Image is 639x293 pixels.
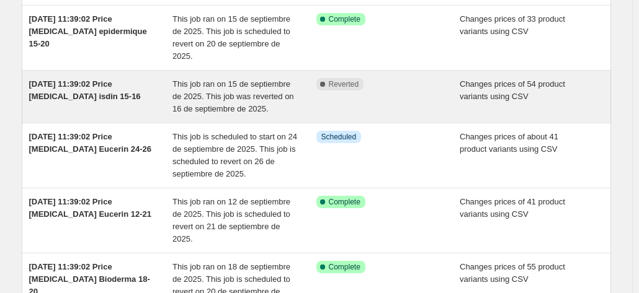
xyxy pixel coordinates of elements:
span: Changes prices of about 41 product variants using CSV [460,132,558,154]
span: This job ran on 15 de septiembre de 2025. This job was reverted on 16 de septiembre de 2025. [172,79,294,113]
span: Complete [329,262,360,272]
span: Changes prices of 41 product variants using CSV [460,197,565,219]
span: Complete [329,14,360,24]
span: [DATE] 11:39:02 Price [MEDICAL_DATA] epidermique 15-20 [29,14,147,48]
span: Changes prices of 54 product variants using CSV [460,79,565,101]
span: This job ran on 12 de septiembre de 2025. This job is scheduled to revert on 21 de septiembre de ... [172,197,290,243]
span: Changes prices of 55 product variants using CSV [460,262,565,284]
span: This job is scheduled to start on 24 de septiembre de 2025. This job is scheduled to revert on 26... [172,132,297,178]
span: [DATE] 11:39:02 Price [MEDICAL_DATA] Eucerin 24-26 [29,132,151,154]
span: [DATE] 11:39:02 Price [MEDICAL_DATA] Eucerin 12-21 [29,197,151,219]
span: Complete [329,197,360,207]
span: [DATE] 11:39:02 Price [MEDICAL_DATA] isdin 15-16 [29,79,141,101]
span: Scheduled [321,132,357,142]
span: Changes prices of 33 product variants using CSV [460,14,565,36]
span: Reverted [329,79,359,89]
span: This job ran on 15 de septiembre de 2025. This job is scheduled to revert on 20 de septiembre de ... [172,14,290,61]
